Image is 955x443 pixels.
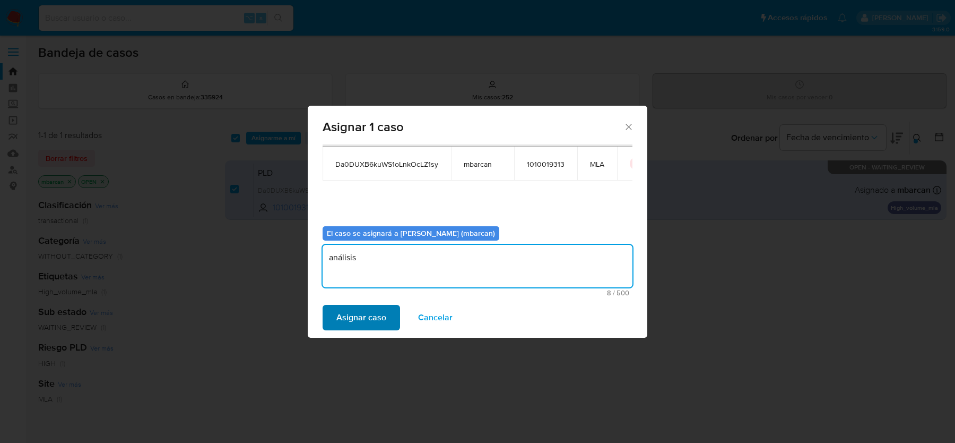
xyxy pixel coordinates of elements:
span: Asignar 1 caso [323,121,623,133]
textarea: análisis [323,245,632,287]
b: El caso se asignará a [PERSON_NAME] (mbarcan) [327,228,495,238]
span: Máximo 500 caracteres [326,289,629,296]
span: MLA [590,159,604,169]
span: 1010019313 [527,159,565,169]
span: mbarcan [464,159,501,169]
span: Asignar caso [336,306,386,329]
button: Asignar caso [323,305,400,330]
button: Cerrar ventana [623,122,633,131]
span: Da0DUXB6kuWS1oLnkOcLZ1sy [335,159,438,169]
div: assign-modal [308,106,647,338]
button: icon-button [630,157,643,170]
span: Cancelar [418,306,453,329]
button: Cancelar [404,305,466,330]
